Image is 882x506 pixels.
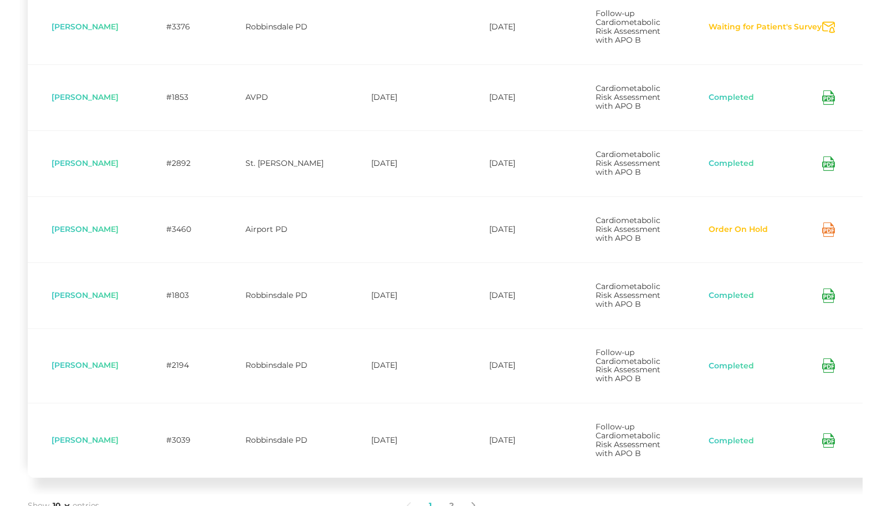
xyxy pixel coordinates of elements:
span: [PERSON_NAME] [52,22,119,32]
span: Cardiometabolic Risk Assessment with APO B [596,215,660,243]
td: [DATE] [465,262,572,328]
span: Cardiometabolic Risk Assessment with APO B [596,281,660,309]
td: [DATE] [465,64,572,130]
button: Completed [708,158,755,169]
span: [PERSON_NAME] [52,290,119,300]
span: Cardiometabolic Risk Assessment with APO B [596,149,660,177]
td: [DATE] [347,64,465,130]
td: #2892 [142,130,222,196]
td: AVPD [222,64,347,130]
td: [DATE] [465,196,572,262]
span: [PERSON_NAME] [52,360,119,370]
td: [DATE] [347,262,465,328]
span: Follow-up Cardiometabolic Risk Assessment with APO B [596,422,660,458]
td: Airport PD [222,196,347,262]
svg: Send Notification [822,22,835,33]
button: Order On Hold [708,224,768,235]
td: #2194 [142,328,222,403]
td: St. [PERSON_NAME] [222,130,347,196]
button: Completed [708,290,755,301]
span: Follow-up Cardiometabolic Risk Assessment with APO B [596,347,660,384]
span: [PERSON_NAME] [52,158,119,168]
td: [DATE] [347,328,465,403]
td: Robbinsdale PD [222,328,347,403]
td: #1803 [142,262,222,328]
span: Follow-up Cardiometabolic Risk Assessment with APO B [596,8,660,45]
button: Completed [708,436,755,447]
span: Cardiometabolic Risk Assessment with APO B [596,83,660,111]
td: [DATE] [465,328,572,403]
td: Robbinsdale PD [222,262,347,328]
td: [DATE] [347,130,465,196]
td: #1853 [142,64,222,130]
td: #3460 [142,196,222,262]
button: Completed [708,92,755,103]
span: [PERSON_NAME] [52,92,119,102]
td: [DATE] [465,130,572,196]
span: [PERSON_NAME] [52,224,119,234]
span: [PERSON_NAME] [52,435,119,445]
td: [DATE] [465,403,572,478]
td: #3039 [142,403,222,478]
td: [DATE] [347,403,465,478]
td: Robbinsdale PD [222,403,347,478]
button: Completed [708,361,755,372]
button: Waiting for Patient's Survey [708,22,822,33]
